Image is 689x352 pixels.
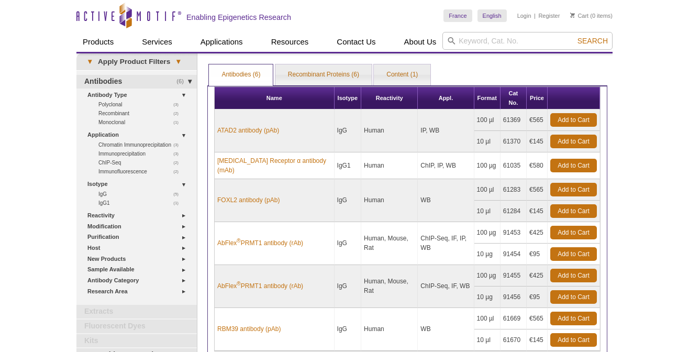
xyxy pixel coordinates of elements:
a: (3)Chromatin Immunoprecipitation [98,140,184,149]
span: (6) [176,75,190,89]
td: 100 µg [474,222,501,244]
td: IgG [335,109,362,152]
a: Contact Us [330,32,382,52]
a: ATAD2 antibody (pAb) [217,126,279,135]
td: 91456 [501,287,527,308]
a: Reactivity [87,210,191,221]
th: Name [215,87,335,109]
a: Add to Cart [550,135,597,148]
a: Add to Cart [550,159,597,172]
a: Fluorescent Dyes [76,320,197,333]
input: Keyword, Cat. No. [442,32,613,50]
span: (5) [173,190,184,199]
th: Appl. [418,87,474,109]
a: Kits [76,334,197,348]
a: Isotype [87,179,191,190]
a: Applications [194,32,249,52]
a: Add to Cart [550,183,597,196]
a: English [477,9,507,22]
td: IgG [335,265,362,308]
td: 100 µg [474,152,501,179]
td: €145 [527,329,548,351]
td: 10 µg [474,287,501,308]
td: 61283 [501,179,527,201]
a: Add to Cart [550,333,597,347]
a: ▾Apply Product Filters▾ [76,53,197,70]
td: €580 [527,152,548,179]
a: Resources [265,32,315,52]
a: Antibodies (6) [209,64,273,85]
li: (0 items) [570,9,613,22]
span: (3) [173,140,184,149]
td: 100 µg [474,265,501,287]
td: ChIP-Seq, IF, WB [418,265,474,308]
td: €145 [527,201,548,222]
span: (2) [173,167,184,176]
a: (6)Antibodies [76,75,197,89]
a: Add to Cart [550,269,597,282]
td: €565 [527,109,548,131]
td: 10 µl [474,329,501,351]
span: (1) [173,199,184,207]
span: ▾ [82,57,98,67]
td: Human, Mouse, Rat [361,222,418,265]
td: WB [418,179,474,222]
a: Extracts [76,305,197,318]
td: 10 µl [474,201,501,222]
td: 61669 [501,308,527,329]
h2: Enabling Epigenetics Research [186,13,291,22]
td: 61284 [501,201,527,222]
a: [MEDICAL_DATA] Receptor α antibody (mAb) [217,156,331,175]
td: 61369 [501,109,527,131]
td: €565 [527,179,548,201]
img: Your Cart [570,13,575,18]
a: AbFlex®PRMT1 antibody (rAb) [217,281,303,291]
a: Add to Cart [550,204,597,218]
td: €95 [527,287,548,308]
td: ChIP-Seq, IF, IP, WB [418,222,474,265]
td: €95 [527,244,548,265]
a: AbFlex®PRMT1 antibody (rAb) [217,238,303,248]
span: (3) [173,149,184,158]
a: Antibody Type [87,90,191,101]
a: Cart [570,12,588,19]
a: (2)ChIP-Seq [98,158,184,167]
a: (5)IgG [98,190,184,199]
a: Login [517,12,531,19]
a: France [443,9,472,22]
td: €145 [527,131,548,152]
sup: ® [237,238,240,244]
a: RBM39 antibody (pAb) [217,324,281,334]
td: €425 [527,265,548,287]
a: (2)Recombinant [98,109,184,118]
th: Cat No. [501,87,527,109]
td: Human [361,152,418,179]
span: (3) [173,100,184,109]
span: ▾ [170,57,186,67]
td: WB [418,308,474,351]
span: Search [577,37,608,45]
span: (2) [173,109,184,118]
a: Add to Cart [550,247,597,261]
td: 10 µl [474,131,501,152]
th: Isotype [335,87,362,109]
a: Content (1) [374,64,430,85]
td: Human, Mouse, Rat [361,265,418,308]
a: About Us [398,32,443,52]
a: (3)Polyclonal [98,100,184,109]
a: FOXL2 antibody (pAb) [217,195,280,205]
a: (2)Immunofluorescence [98,167,184,176]
sup: ® [237,281,240,287]
a: Research Area [87,286,191,297]
td: Human [361,308,418,351]
td: IgG1 [335,152,362,179]
td: 61370 [501,131,527,152]
a: Add to Cart [550,312,597,325]
td: IgG [335,222,362,265]
td: Human [361,179,418,222]
td: 100 µl [474,308,501,329]
td: ChIP, IP, WB [418,152,474,179]
td: IgG [335,179,362,222]
button: Search [574,36,611,46]
a: Sample Available [87,264,191,275]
